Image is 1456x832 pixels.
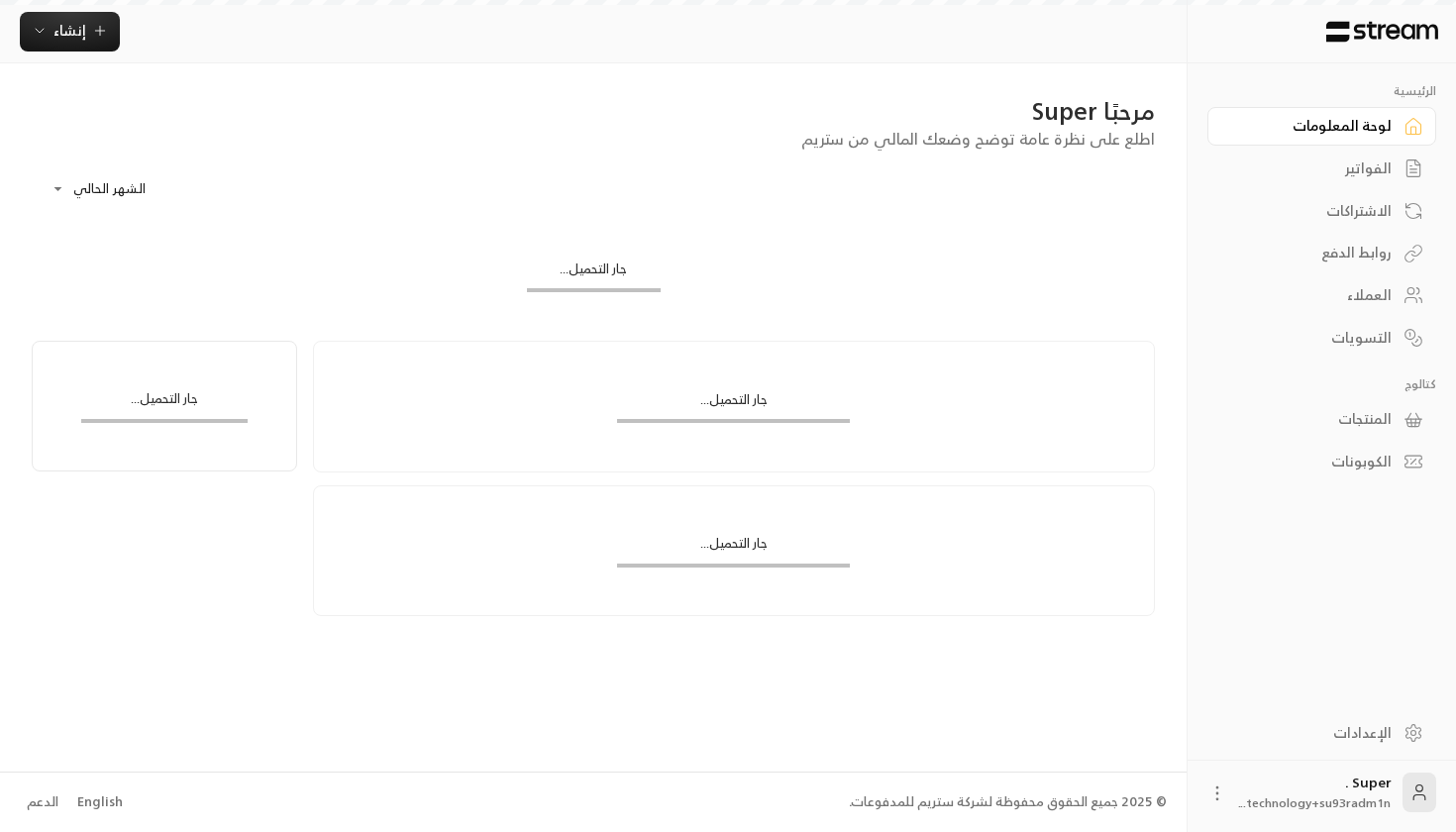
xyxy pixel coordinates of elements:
[20,784,64,820] a: الدعم
[1232,243,1392,262] div: روابط الدفع
[1207,107,1436,146] a: لوحة المعلومات
[81,389,249,418] div: جار التحميل...
[801,125,1155,153] span: اطلع على نظرة عامة توضح وضعك المالي من ستريم
[849,792,1167,812] div: © 2025 جميع الحقوق محفوظة لشركة ستريم للمدفوعات.
[32,95,1155,127] div: مرحبًا Super
[617,390,850,419] div: جار التحميل...
[1232,285,1392,305] div: العملاء
[1232,409,1392,429] div: المنتجات
[53,18,86,43] span: إنشاء
[1239,773,1391,812] div: Super .
[1239,792,1391,813] span: technology+su93radm1n...
[1207,276,1436,315] a: العملاء
[42,163,190,215] div: الشهر الحالي
[1207,400,1436,439] a: المنتجات
[20,12,120,52] button: إنشاء
[1207,443,1436,481] a: الكوبونات
[1232,723,1392,743] div: الإعدادات
[1207,150,1436,188] a: الفواتير
[1207,713,1436,752] a: الإعدادات
[1324,21,1440,43] img: Logo
[1207,234,1436,272] a: روابط الدفع
[527,260,661,288] div: جار التحميل...
[1207,83,1436,99] p: الرئيسية
[1232,452,1392,471] div: الكوبونات
[1232,158,1392,178] div: الفواتير
[1207,191,1436,230] a: الاشتراكات
[1207,318,1436,357] a: التسويات
[1232,201,1392,221] div: الاشتراكات
[1232,116,1392,136] div: لوحة المعلومات
[77,792,123,812] div: English
[1232,328,1392,348] div: التسويات
[1207,376,1436,392] p: كتالوج
[617,534,850,563] div: جار التحميل...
